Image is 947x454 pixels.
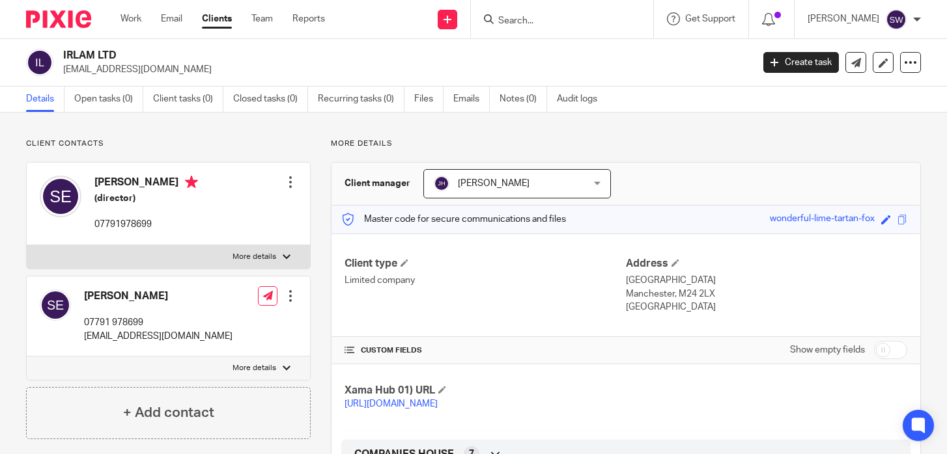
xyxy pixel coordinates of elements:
[500,87,547,112] a: Notes (0)
[886,9,907,30] img: svg%3E
[497,16,614,27] input: Search
[453,87,490,112] a: Emails
[345,399,438,408] a: [URL][DOMAIN_NAME]
[26,10,91,28] img: Pixie
[233,87,308,112] a: Closed tasks (0)
[74,87,143,112] a: Open tasks (0)
[123,403,214,423] h4: + Add contact
[120,12,141,25] a: Work
[26,49,53,76] img: svg%3E
[626,257,907,271] h4: Address
[345,384,626,397] h4: Xama Hub 01) URL
[458,179,530,188] span: [PERSON_NAME]
[557,87,607,112] a: Audit logs
[40,176,81,217] img: svg%3E
[763,52,839,73] a: Create task
[94,192,198,205] h5: (director)
[84,316,233,329] p: 07791 978699
[84,289,233,303] h4: [PERSON_NAME]
[251,12,273,25] a: Team
[345,274,626,287] p: Limited company
[161,12,182,25] a: Email
[185,176,198,189] i: Primary
[318,87,404,112] a: Recurring tasks (0)
[233,252,276,262] p: More details
[40,289,71,321] img: svg%3E
[770,212,875,227] div: wonderful-lime-tartan-fox
[345,345,626,356] h4: CUSTOM FIELDS
[63,63,744,76] p: [EMAIL_ADDRESS][DOMAIN_NAME]
[331,139,921,149] p: More details
[84,330,233,343] p: [EMAIL_ADDRESS][DOMAIN_NAME]
[94,218,198,231] p: 07791978699
[790,343,865,356] label: Show empty fields
[434,176,449,191] img: svg%3E
[202,12,232,25] a: Clients
[292,12,325,25] a: Reports
[626,274,907,287] p: [GEOGRAPHIC_DATA]
[153,87,223,112] a: Client tasks (0)
[341,213,566,226] p: Master code for secure communications and files
[345,257,626,271] h4: Client type
[345,177,410,190] h3: Client manager
[685,14,735,23] span: Get Support
[626,287,907,300] p: Manchester, M24 2LX
[626,300,907,314] p: [GEOGRAPHIC_DATA]
[808,12,879,25] p: [PERSON_NAME]
[414,87,444,112] a: Files
[63,49,608,62] h2: IRLAM LTD
[26,87,64,112] a: Details
[233,363,276,373] p: More details
[94,176,198,192] h4: [PERSON_NAME]
[26,139,311,149] p: Client contacts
